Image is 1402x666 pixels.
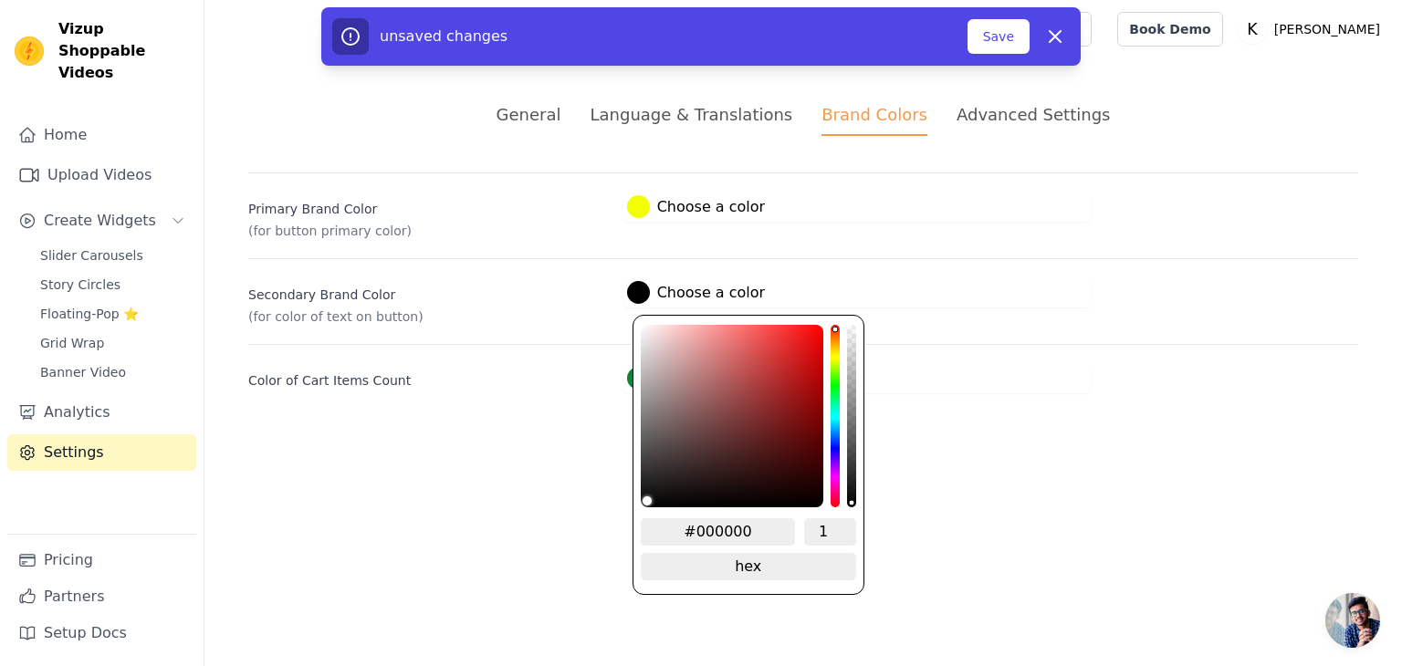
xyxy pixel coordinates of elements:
[7,578,196,615] a: Partners
[633,315,864,595] div: color picker
[40,246,143,265] span: Slider Carousels
[248,364,609,390] label: Color of Cart Items Count
[968,19,1030,54] button: Save
[623,363,769,393] button: Choose a color color picker
[627,195,765,218] label: Choose a color
[623,277,769,307] button: Choose a color color picker
[29,359,196,385] a: Banner Video
[248,307,609,326] p: (for color of text on button)
[7,394,196,431] a: Analytics
[380,27,507,45] span: unsaved changes
[7,157,196,193] a: Upload Videos
[590,102,792,127] div: Language & Translations
[44,210,156,232] span: Create Widgets
[40,305,139,323] span: Floating-Pop ⭐
[29,301,196,327] a: Floating-Pop ⭐
[29,330,196,356] a: Grid Wrap
[957,102,1110,127] div: Advanced Settings
[7,615,196,651] a: Setup Docs
[643,496,821,505] div: saturation channel
[7,542,196,578] a: Pricing
[1325,593,1380,648] a: Open chat
[29,272,196,297] a: Story Circles
[627,281,765,304] label: Choose a color
[641,518,796,546] input: hex color
[40,334,104,352] span: Grid Wrap
[623,192,769,222] button: Choose a color color picker
[7,203,196,239] button: Create Widgets
[248,278,609,304] label: Secondary Brand Color
[627,367,765,390] label: Choose a color
[804,518,856,546] input: alpha channel
[847,325,856,507] div: alpha channel
[7,117,196,153] a: Home
[248,193,609,218] label: Primary Brand Color
[821,102,927,136] div: Brand Colors
[248,222,609,240] p: (for button primary color)
[40,363,126,381] span: Banner Video
[7,434,196,471] a: Settings
[497,102,561,127] div: General
[29,243,196,268] a: Slider Carousels
[643,327,652,505] div: brightness channel
[40,276,120,294] span: Story Circles
[831,325,840,507] div: hue channel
